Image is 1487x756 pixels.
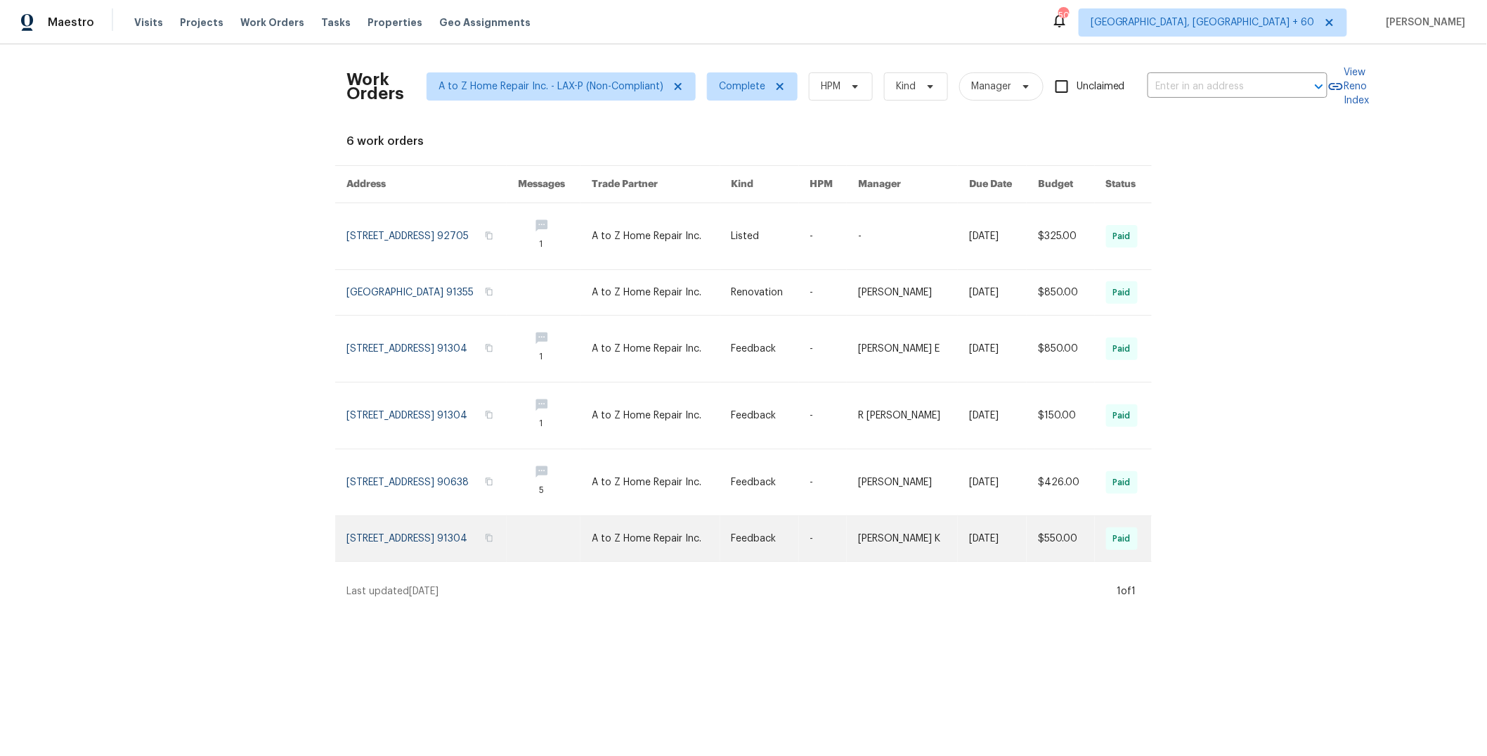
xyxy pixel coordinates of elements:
[847,203,958,270] td: -
[580,203,720,270] td: A to Z Home Repair Inc.
[847,449,958,516] td: [PERSON_NAME]
[821,79,840,94] span: HPM
[799,316,848,383] td: -
[1027,166,1094,203] th: Budget
[720,166,799,203] th: Kind
[507,166,580,203] th: Messages
[720,516,799,562] td: Feedback
[1058,8,1068,23] div: 504
[799,166,848,203] th: HPM
[1077,79,1125,94] span: Unclaimed
[971,79,1011,94] span: Manager
[1381,15,1466,30] span: [PERSON_NAME]
[1148,76,1288,98] input: Enter in an address
[799,449,848,516] td: -
[847,316,958,383] td: [PERSON_NAME] E
[1095,166,1152,203] th: Status
[720,270,799,316] td: Renovation
[847,166,958,203] th: Manager
[180,15,223,30] span: Projects
[439,15,531,30] span: Geo Assignments
[720,383,799,449] td: Feedback
[483,342,495,354] button: Copy Address
[321,18,351,27] span: Tasks
[720,449,799,516] td: Feedback
[847,383,958,449] td: R [PERSON_NAME]
[847,516,958,562] td: [PERSON_NAME] K
[720,316,799,383] td: Feedback
[580,383,720,449] td: A to Z Home Repair Inc.
[368,15,422,30] span: Properties
[1117,584,1136,598] div: 1 of 1
[240,15,304,30] span: Work Orders
[346,72,404,101] h2: Work Orders
[580,166,720,203] th: Trade Partner
[799,270,848,316] td: -
[847,270,958,316] td: [PERSON_NAME]
[409,587,439,596] span: [DATE]
[896,79,916,94] span: Kind
[335,166,507,203] th: Address
[720,203,799,270] td: Listed
[483,532,495,544] button: Copy Address
[799,383,848,449] td: -
[799,516,848,562] td: -
[483,286,495,298] button: Copy Address
[580,449,720,516] td: A to Z Home Repair Inc.
[483,409,495,421] button: Copy Address
[1309,77,1329,96] button: Open
[48,15,94,30] span: Maestro
[719,79,765,94] span: Complete
[580,316,720,383] td: A to Z Home Repair Inc.
[346,584,1113,598] div: Last updated
[799,203,848,270] td: -
[580,270,720,316] td: A to Z Home Repair Inc.
[483,475,495,488] button: Copy Address
[134,15,163,30] span: Visits
[439,79,663,94] span: A to Z Home Repair Inc. - LAX-P (Non-Compliant)
[483,229,495,242] button: Copy Address
[580,516,720,562] td: A to Z Home Repair Inc.
[1091,15,1315,30] span: [GEOGRAPHIC_DATA], [GEOGRAPHIC_DATA] + 60
[958,166,1027,203] th: Due Date
[346,134,1141,148] div: 6 work orders
[1327,65,1370,108] a: View Reno Index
